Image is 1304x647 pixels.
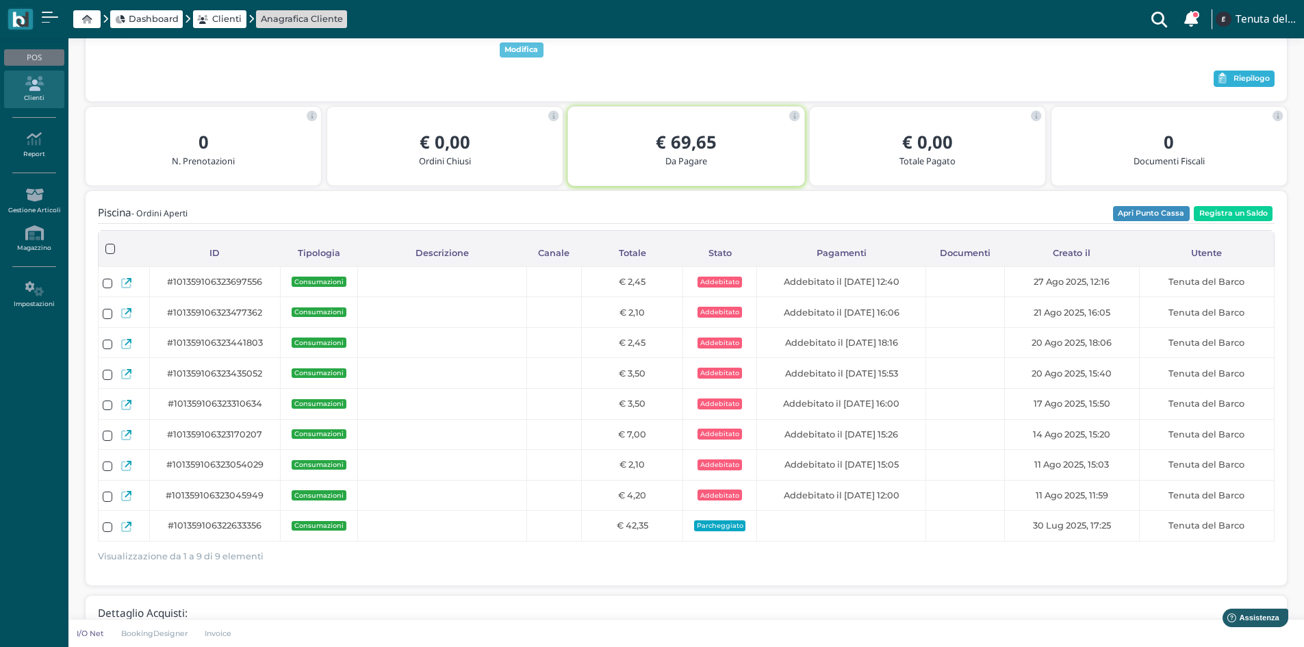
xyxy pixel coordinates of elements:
[1233,74,1270,84] span: Riepilogo
[1139,240,1274,266] div: Utente
[292,429,346,439] span: Consumazioni
[97,156,310,166] h5: N. Prenotazioni
[420,130,470,154] b: € 0,00
[166,489,264,502] span: #101359106323045949
[1236,14,1296,25] h4: Tenuta del Barco
[698,307,742,318] span: Addebitato
[1168,458,1244,471] span: Tenuta del Barco
[698,277,742,288] span: Addebitato
[1034,306,1110,319] span: 21 Ago 2025, 16:05
[783,397,899,410] span: Addebitato il [DATE] 16:00
[98,547,264,566] span: Visualizzazione da 1 a 9 di 9 elementi
[902,130,953,154] b: € 0,00
[784,489,899,502] span: Addebitato il [DATE] 12:00
[1032,367,1112,380] span: 20 Ago 2025, 15:40
[784,275,899,288] span: Addebitato il [DATE] 12:40
[168,397,262,410] span: #101359106323310634
[1168,397,1244,410] span: Tenuta del Barco
[168,519,261,532] span: #101359106322633356
[619,397,645,410] span: € 3,50
[698,368,742,379] span: Addebitato
[1033,519,1111,532] span: 30 Lug 2025, 17:25
[618,489,646,502] span: € 4,20
[1113,206,1190,221] button: Apri Punto Cassa
[4,126,64,164] a: Report
[619,458,645,471] span: € 2,10
[4,220,64,257] a: Magazzino
[1216,12,1231,27] img: ...
[358,240,527,266] div: Descrizione
[698,429,742,440] span: Addebitato
[167,336,263,349] span: #101359106323441803
[784,428,898,441] span: Addebitato il [DATE] 15:26
[199,130,209,154] b: 0
[694,520,746,531] span: Parcheggiato
[292,399,346,409] span: Consumazioni
[166,458,264,471] span: #101359106323054029
[698,338,742,348] span: Addebitato
[1168,489,1244,502] span: Tenuta del Barco
[656,130,717,154] b: € 69,65
[619,367,645,380] span: € 3,50
[40,11,90,21] span: Assistenza
[1034,275,1110,288] span: 27 Ago 2025, 12:16
[1168,275,1244,288] span: Tenuta del Barco
[698,459,742,470] span: Addebitato
[1034,458,1109,471] span: 11 Ago 2025, 15:03
[757,240,926,266] div: Pagamenti
[617,519,648,532] span: € 42,35
[4,182,64,220] a: Gestione Articoli
[1036,489,1108,502] span: 11 Ago 2025, 11:59
[1168,428,1244,441] span: Tenuta del Barco
[77,628,104,639] p: I/O Net
[1004,240,1139,266] div: Creato il
[785,367,898,380] span: Addebitato il [DATE] 15:53
[4,49,64,66] div: POS
[619,275,645,288] span: € 2,45
[619,306,645,319] span: € 2,10
[1194,206,1273,221] button: Registra un Saldo
[115,12,179,25] a: Dashboard
[12,12,28,27] img: logo
[582,240,683,266] div: Totale
[784,306,899,319] span: Addebitato il [DATE] 16:06
[292,368,346,378] span: Consumazioni
[167,306,262,319] span: #101359106323477362
[261,12,343,25] a: Anagrafica Cliente
[196,628,241,639] a: Invoice
[167,367,262,380] span: #101359106323435052
[292,490,346,500] span: Consumazioni
[1164,130,1174,154] b: 0
[167,275,262,288] span: #101359106323697556
[292,338,346,347] span: Consumazioni
[167,428,262,441] span: #101359106323170207
[618,428,646,441] span: € 7,00
[619,336,645,349] span: € 2,45
[292,521,346,531] span: Consumazioni
[1168,306,1244,319] span: Tenuta del Barco
[1168,519,1244,532] span: Tenuta del Barco
[98,207,188,219] h4: Piscina
[785,336,898,349] span: Addebitato il [DATE] 18:16
[526,240,581,266] div: Canale
[1032,336,1112,349] span: 20 Ago 2025, 18:06
[98,608,188,620] h4: Dettaglio Acquisti:
[197,12,242,25] a: Clienti
[4,276,64,314] a: Impostazioni
[292,307,346,317] span: Consumazioni
[149,240,280,266] div: ID
[821,156,1034,166] h5: Totale Pagato
[1214,71,1275,87] button: Riepilogo
[4,71,64,108] a: Clienti
[1214,3,1296,36] a: ... Tenuta del Barco
[338,156,552,166] h5: Ordini Chiusi
[1168,367,1244,380] span: Tenuta del Barco
[784,458,899,471] span: Addebitato il [DATE] 15:05
[698,490,742,500] span: Addebitato
[698,398,742,409] span: Addebitato
[281,240,358,266] div: Tipologia
[112,628,196,639] a: BookingDesigner
[925,240,1004,266] div: Documenti
[212,12,242,25] span: Clienti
